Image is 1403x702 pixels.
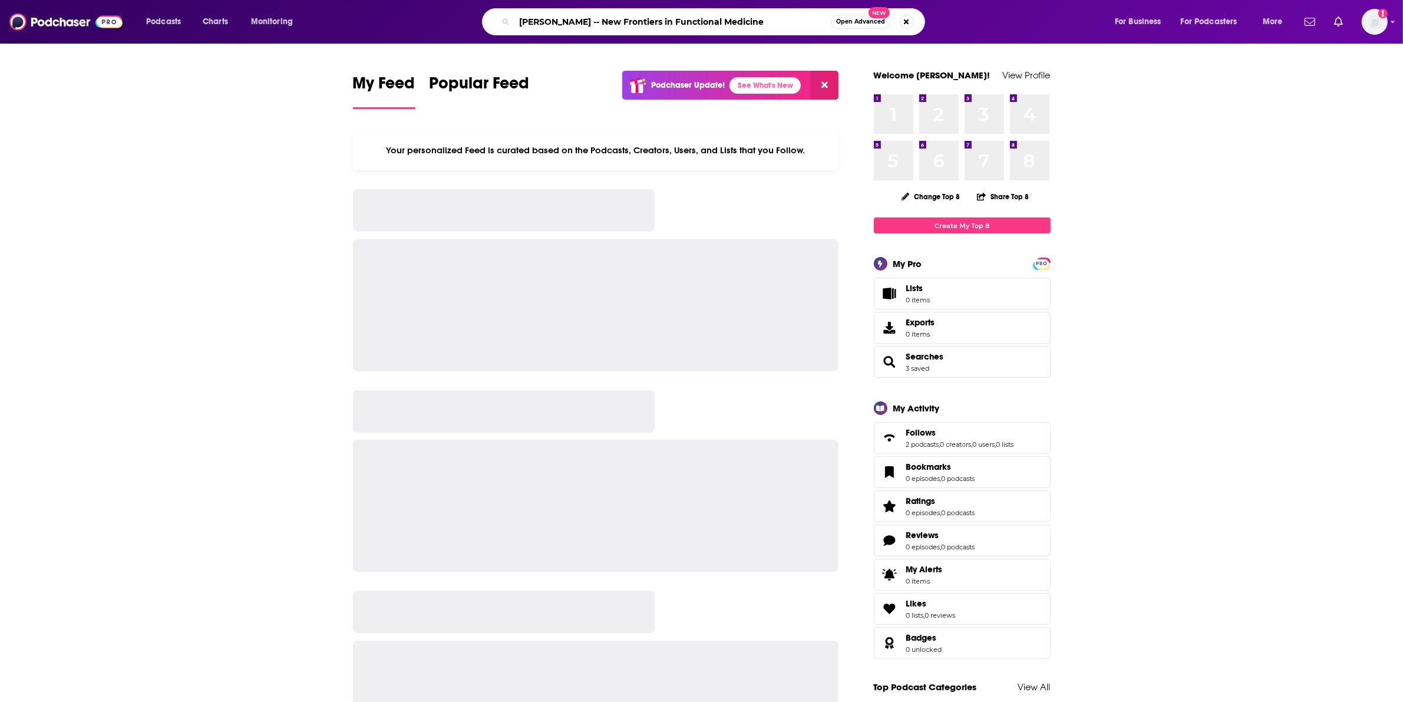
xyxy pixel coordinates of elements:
[906,440,939,449] a: 2 podcasts
[906,283,930,294] span: Lists
[906,496,936,506] span: Ratings
[972,440,973,449] span: ,
[924,611,925,619] span: ,
[893,258,922,269] div: My Pro
[138,12,196,31] button: open menu
[651,80,725,90] p: Podchaser Update!
[243,12,308,31] button: open menu
[906,598,956,609] a: Likes
[906,577,943,585] span: 0 items
[1181,14,1237,30] span: For Podcasters
[869,7,890,18] span: New
[729,77,801,94] a: See What's New
[1300,12,1320,32] a: Show notifications dropdown
[1115,14,1161,30] span: For Business
[146,14,181,30] span: Podcasts
[906,427,936,438] span: Follows
[1035,259,1049,268] span: PRO
[893,403,940,414] div: My Activity
[874,593,1051,625] span: Likes
[430,73,530,109] a: Popular Feed
[939,440,940,449] span: ,
[878,498,902,515] a: Ratings
[1018,681,1051,693] a: View All
[906,296,930,304] span: 0 items
[906,351,944,362] a: Searches
[996,440,1014,449] a: 0 lists
[940,543,942,551] span: ,
[995,440,996,449] span: ,
[925,611,956,619] a: 0 reviews
[1263,14,1283,30] span: More
[1107,12,1176,31] button: open menu
[906,330,935,338] span: 0 items
[1255,12,1298,31] button: open menu
[874,525,1051,556] span: Reviews
[1173,12,1255,31] button: open menu
[514,12,831,31] input: Search podcasts, credits, & more...
[353,130,839,170] div: Your personalized Feed is curated based on the Podcasts, Creators, Users, and Lists that you Follow.
[906,283,923,294] span: Lists
[878,354,902,370] a: Searches
[493,8,936,35] div: Search podcasts, credits, & more...
[1035,259,1049,268] a: PRO
[906,632,937,643] span: Badges
[1362,9,1388,35] img: User Profile
[940,509,942,517] span: ,
[906,611,924,619] a: 0 lists
[874,627,1051,659] span: Badges
[906,598,927,609] span: Likes
[894,189,968,204] button: Change Top 8
[906,645,942,654] a: 0 unlocked
[906,317,935,328] span: Exports
[976,185,1029,208] button: Share Top 8
[906,564,943,575] span: My Alerts
[940,440,972,449] a: 0 creators
[878,601,902,617] a: Likes
[874,312,1051,344] a: Exports
[874,346,1051,378] span: Searches
[1362,9,1388,35] span: Logged in as nicole.koremenos
[878,532,902,549] a: Reviews
[1329,12,1348,32] a: Show notifications dropdown
[874,70,991,81] a: Welcome [PERSON_NAME]!
[874,217,1051,233] a: Create My Top 8
[203,14,228,30] span: Charts
[906,509,940,517] a: 0 episodes
[874,490,1051,522] span: Ratings
[973,440,995,449] a: 0 users
[874,278,1051,309] a: Lists
[874,456,1051,488] span: Bookmarks
[9,11,123,33] img: Podchaser - Follow, Share and Rate Podcasts
[874,559,1051,591] a: My Alerts
[906,462,952,472] span: Bookmarks
[874,681,977,693] a: Top Podcast Categories
[251,14,293,30] span: Monitoring
[1003,70,1051,81] a: View Profile
[430,73,530,100] span: Popular Feed
[906,543,940,551] a: 0 episodes
[906,496,975,506] a: Ratings
[906,364,930,373] a: 3 saved
[906,632,942,643] a: Badges
[878,285,902,302] span: Lists
[353,73,415,100] span: My Feed
[906,474,940,483] a: 0 episodes
[942,543,975,551] a: 0 podcasts
[906,427,1014,438] a: Follows
[906,530,975,540] a: Reviews
[878,319,902,336] span: Exports
[836,19,885,25] span: Open Advanced
[831,15,890,29] button: Open AdvancedNew
[353,73,415,109] a: My Feed
[874,422,1051,454] span: Follows
[940,474,942,483] span: ,
[195,12,235,31] a: Charts
[1378,9,1388,18] svg: Add a profile image
[906,530,939,540] span: Reviews
[942,474,975,483] a: 0 podcasts
[906,462,975,472] a: Bookmarks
